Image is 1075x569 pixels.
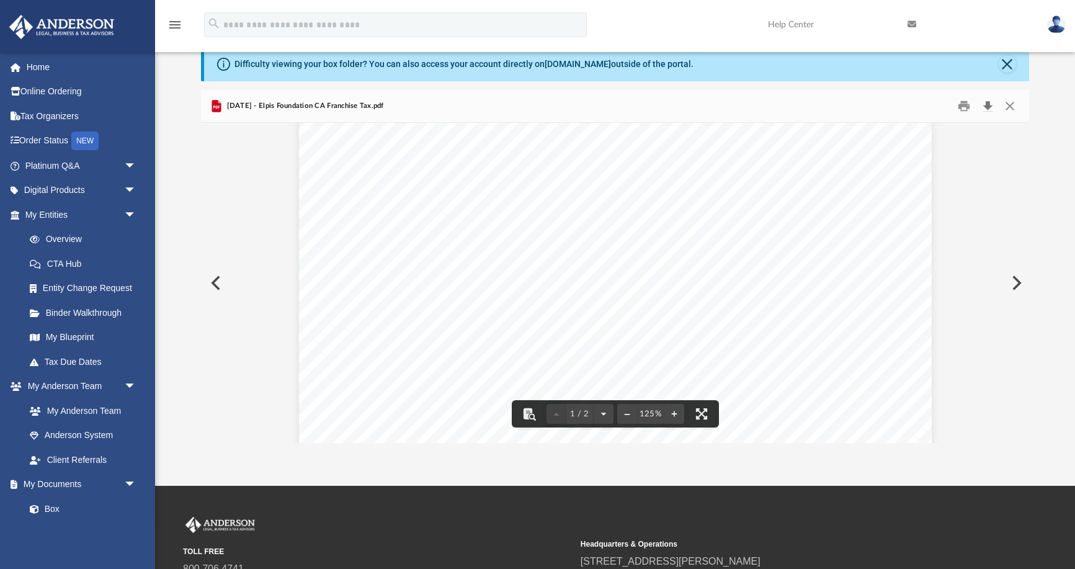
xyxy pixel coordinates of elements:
a: My Anderson Teamarrow_drop_down [9,374,149,399]
a: My Entitiesarrow_drop_down [9,202,155,227]
button: Next File [1002,266,1029,300]
button: Zoom out [617,400,637,428]
button: Enter fullscreen [688,400,715,428]
a: My Documentsarrow_drop_down [9,472,149,497]
div: Difficulty viewing your box folder? You can also access your account directly on outside of the p... [234,58,694,71]
a: Overview [17,227,155,252]
img: Anderson Advisors Platinum Portal [183,517,257,533]
a: My Blueprint [17,325,149,350]
i: menu [167,17,182,32]
span: 1 / 2 [566,410,594,418]
a: Meeting Minutes [17,521,149,546]
a: menu [167,24,182,32]
a: Platinum Q&Aarrow_drop_down [9,153,155,178]
span: arrow_drop_down [124,374,149,400]
div: NEW [71,132,99,150]
span: arrow_drop_down [124,178,149,204]
button: Next page [594,400,613,428]
a: Home [9,55,155,79]
button: Toggle findbar [515,400,543,428]
span: [DATE] - Elpis Foundation CA Franchise Tax.pdf [224,101,383,112]
a: CTA Hub [17,251,155,276]
button: Close [998,97,1020,116]
small: Headquarters & Operations [581,539,970,550]
a: Entity Change Request [17,276,155,301]
a: [STREET_ADDRESS][PERSON_NAME] [581,556,761,567]
a: Order StatusNEW [9,128,155,154]
a: Box [17,496,143,521]
a: Anderson System [17,423,149,448]
div: Current zoom level [637,410,664,418]
button: Close [999,55,1016,73]
a: Tax Organizers [9,104,155,128]
button: Print [952,97,976,116]
a: Online Ordering [9,79,155,104]
i: search [207,17,221,30]
small: TOLL FREE [183,546,572,557]
a: [DOMAIN_NAME] [545,59,611,69]
div: File preview [201,123,1029,443]
button: Zoom in [664,400,684,428]
a: Tax Due Dates [17,349,155,374]
button: 1 / 2 [566,400,594,428]
div: Preview [201,90,1029,443]
img: User Pic [1047,16,1066,34]
a: Digital Productsarrow_drop_down [9,178,155,203]
div: Document Viewer [201,123,1029,443]
span: arrow_drop_down [124,472,149,498]
span: arrow_drop_down [124,153,149,179]
span: arrow_drop_down [124,202,149,228]
button: Previous File [201,266,228,300]
a: My Anderson Team [17,398,143,423]
img: Anderson Advisors Platinum Portal [6,15,118,39]
a: Binder Walkthrough [17,300,155,325]
button: Download [976,97,999,116]
a: Client Referrals [17,447,149,472]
